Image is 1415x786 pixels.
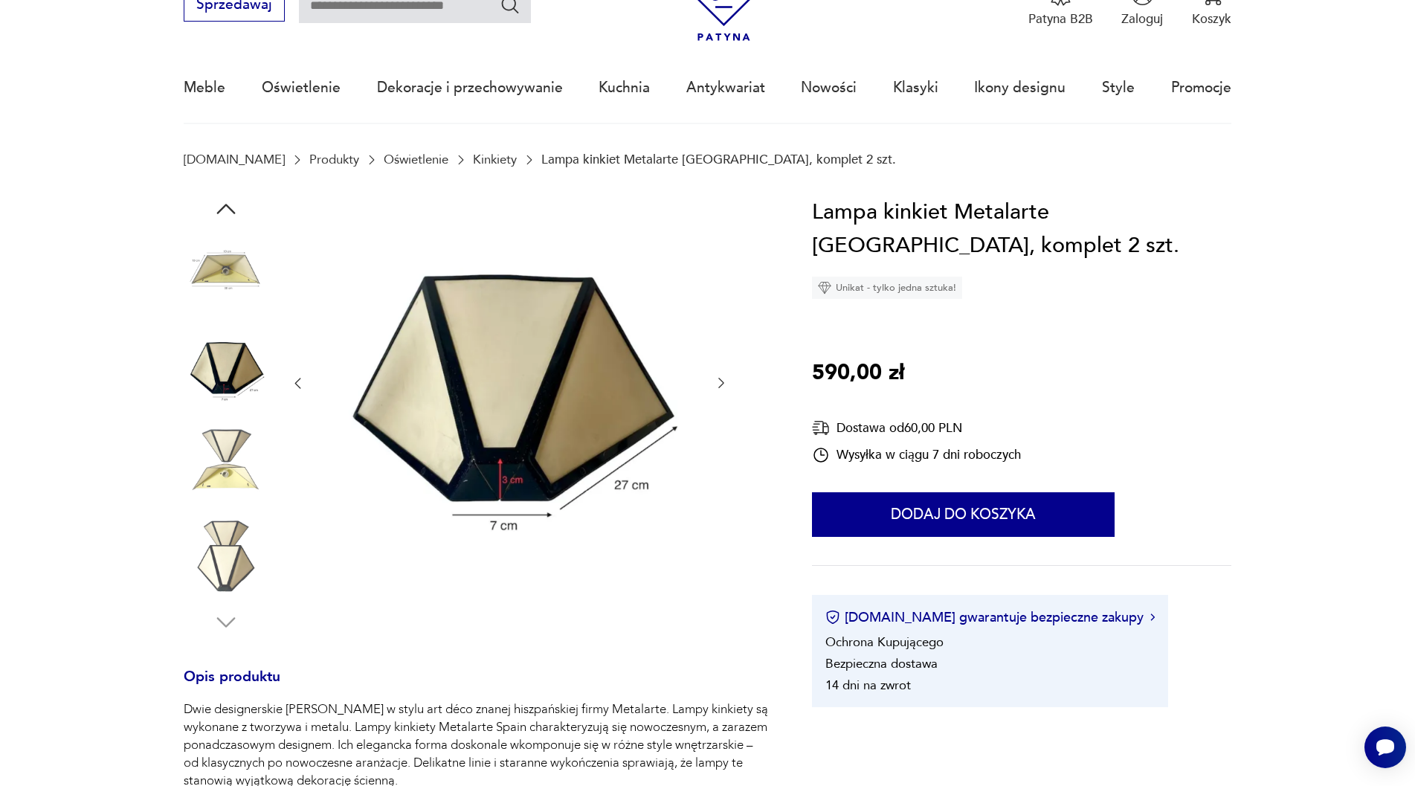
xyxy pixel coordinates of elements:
[184,514,268,599] img: Zdjęcie produktu Lampa kinkiet Metalarte Spain, komplet 2 szt.
[812,419,830,437] img: Ikona dostawy
[323,196,696,568] img: Zdjęcie produktu Lampa kinkiet Metalarte Spain, komplet 2 szt.
[825,610,840,625] img: Ikona certyfikatu
[974,54,1066,122] a: Ikony designu
[599,54,650,122] a: Kuchnia
[812,492,1115,537] button: Dodaj do koszyka
[184,419,268,504] img: Zdjęcie produktu Lampa kinkiet Metalarte Spain, komplet 2 szt.
[812,277,962,299] div: Unikat - tylko jedna sztuka!
[184,324,268,409] img: Zdjęcie produktu Lampa kinkiet Metalarte Spain, komplet 2 szt.
[801,54,857,122] a: Nowości
[309,152,359,167] a: Produkty
[812,446,1021,464] div: Wysyłka w ciągu 7 dni roboczych
[812,196,1231,263] h1: Lampa kinkiet Metalarte [GEOGRAPHIC_DATA], komplet 2 szt.
[184,230,268,315] img: Zdjęcie produktu Lampa kinkiet Metalarte Spain, komplet 2 szt.
[686,54,765,122] a: Antykwariat
[825,634,944,651] li: Ochrona Kupującego
[541,152,896,167] p: Lampa kinkiet Metalarte [GEOGRAPHIC_DATA], komplet 2 szt.
[184,671,769,701] h3: Opis produktu
[825,608,1155,627] button: [DOMAIN_NAME] gwarantuje bezpieczne zakupy
[893,54,938,122] a: Klasyki
[825,655,938,672] li: Bezpieczna dostawa
[818,281,831,294] img: Ikona diamentu
[825,677,911,694] li: 14 dni na zwrot
[812,356,904,390] p: 590,00 zł
[1121,10,1163,28] p: Zaloguj
[184,152,285,167] a: [DOMAIN_NAME]
[1102,54,1135,122] a: Style
[184,54,225,122] a: Meble
[262,54,341,122] a: Oświetlenie
[812,419,1021,437] div: Dostawa od 60,00 PLN
[384,152,448,167] a: Oświetlenie
[1028,10,1093,28] p: Patyna B2B
[1364,727,1406,768] iframe: Smartsupp widget button
[377,54,563,122] a: Dekoracje i przechowywanie
[1192,10,1231,28] p: Koszyk
[1150,613,1155,621] img: Ikona strzałki w prawo
[473,152,517,167] a: Kinkiety
[1171,54,1231,122] a: Promocje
